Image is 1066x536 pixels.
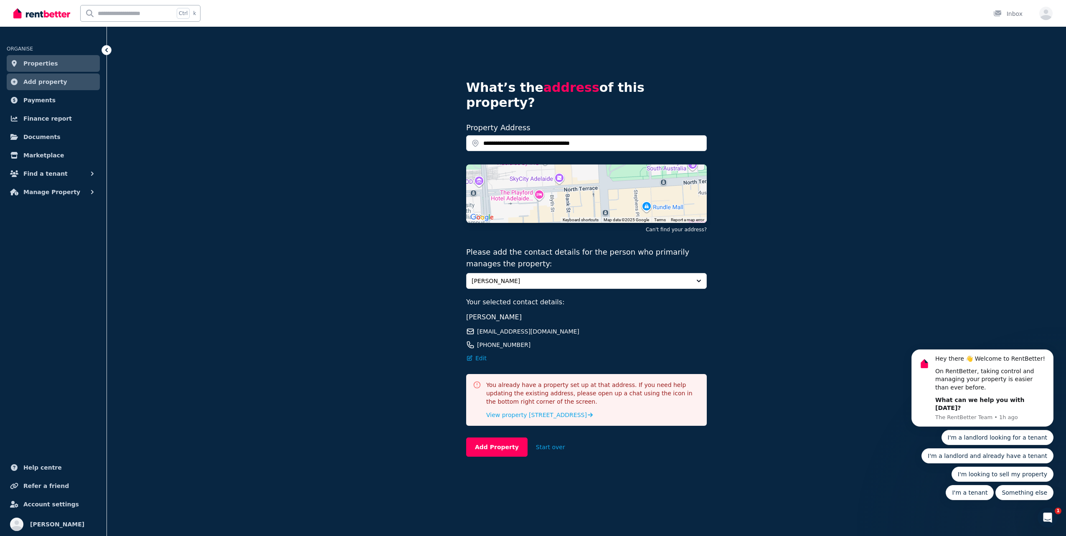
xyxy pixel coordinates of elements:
[466,273,707,289] button: [PERSON_NAME]
[23,77,67,87] span: Add property
[646,226,707,233] button: Can't find your address?
[23,150,64,160] span: Marketplace
[23,187,80,197] span: Manage Property
[7,165,100,182] button: Find a tenant
[23,132,61,142] span: Documents
[1038,508,1058,528] iframe: Intercom live chat
[466,297,707,307] p: Your selected contact details:
[7,73,100,90] a: Add property
[486,381,700,406] h3: You already have a property set up at that address. If you need help updating the existing addres...
[23,463,62,473] span: Help centre
[23,114,72,124] span: Finance report
[7,46,33,52] span: ORGANISE
[899,275,1066,513] iframe: Intercom notifications message
[23,169,68,179] span: Find a tenant
[7,478,100,494] a: Refer a friend
[671,217,704,222] a: Report a map error
[486,411,587,419] span: View property [STREET_ADDRESS]
[7,110,100,127] a: Finance report
[472,277,690,285] span: [PERSON_NAME]
[1055,508,1061,514] span: 1
[193,10,196,17] span: k
[528,438,574,456] button: Start over
[993,10,1023,18] div: Inbox
[543,80,599,95] span: address
[466,313,522,321] span: [PERSON_NAME]
[7,129,100,145] a: Documents
[477,341,530,349] span: [PHONE_NUMBER]
[466,437,528,457] button: Add Property
[30,519,84,529] span: [PERSON_NAME]
[477,327,579,336] span: [EMAIL_ADDRESS][DOMAIN_NAME]
[468,212,496,223] img: Google
[7,459,100,476] a: Help centre
[468,212,496,223] a: Open this area in Google Maps (opens a new window)
[466,123,530,132] label: Property Address
[177,8,190,19] span: Ctrl
[654,217,666,222] a: Terms (opens in new tab)
[23,499,79,509] span: Account settings
[7,55,100,72] a: Properties
[563,217,599,223] button: Keyboard shortcuts
[604,217,649,222] span: Map data ©2025 Google
[7,92,100,109] a: Payments
[475,354,487,362] span: Edit
[7,496,100,513] a: Account settings
[486,411,593,419] a: View property [STREET_ADDRESS]
[23,58,58,68] span: Properties
[466,80,707,110] h4: What’s the of this property?
[466,246,707,270] p: Please add the contact details for the person who primarily manages the property:
[23,481,69,491] span: Refer a friend
[7,184,100,200] button: Manage Property
[23,95,56,105] span: Payments
[7,147,100,164] a: Marketplace
[466,354,487,362] button: Edit
[13,7,70,20] img: RentBetter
